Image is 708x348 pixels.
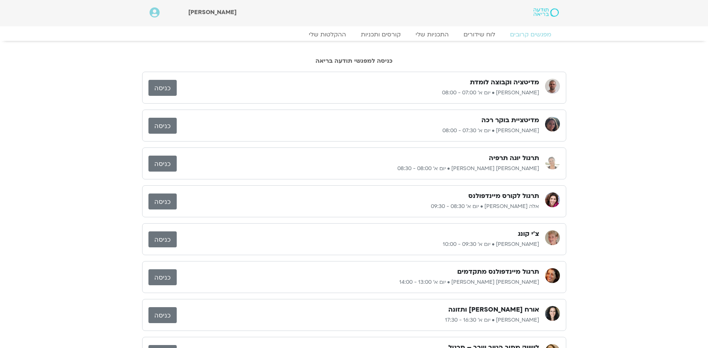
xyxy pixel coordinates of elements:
[503,31,559,38] a: מפגשים קרובים
[545,79,560,94] img: דקל קנטי
[470,78,539,87] h3: מדיטציה וקבוצה לומדת
[177,126,539,135] p: [PERSON_NAME] • יום א׳ 07:30 - 08:00
[177,316,539,325] p: [PERSON_NAME] • יום א׳ 16:30 - 17:30
[177,88,539,97] p: [PERSON_NAME] • יום א׳ 07:00 - 08:00
[457,267,539,276] h3: תרגול מיינדפולנס מתקדמים
[177,240,539,249] p: [PERSON_NAME] • יום א׳ 09:30 - 10:00
[481,116,539,125] h3: מדיטציית בוקר רכה
[545,306,560,321] img: הילה אפללו
[301,31,353,38] a: ההקלטות שלי
[545,155,560,169] img: סיגל כהן
[545,192,560,207] img: אלה טולנאי
[456,31,503,38] a: לוח שידורים
[448,305,539,314] h3: אורח [PERSON_NAME] ותזונה
[545,117,560,131] img: קרן גל
[148,118,177,134] a: כניסה
[545,268,560,283] img: סיגל בירן אבוחצירה
[489,154,539,163] h3: תרגול יוגה תרפיה
[148,269,177,285] a: כניסה
[148,193,177,209] a: כניסה
[148,231,177,247] a: כניסה
[148,80,177,96] a: כניסה
[468,192,539,201] h3: תרגול לקורס מיינדפולנס
[177,202,539,211] p: אלה [PERSON_NAME] • יום א׳ 08:30 - 09:30
[177,164,539,173] p: [PERSON_NAME] [PERSON_NAME] • יום א׳ 08:00 - 08:30
[177,278,539,287] p: [PERSON_NAME] [PERSON_NAME] • יום א׳ 13:00 - 14:00
[142,58,566,64] h2: כניסה למפגשי תודעה בריאה
[518,230,539,238] h3: צ'י קונג
[148,307,177,323] a: כניסה
[545,230,560,245] img: חני שלם
[150,31,559,38] nav: Menu
[353,31,408,38] a: קורסים ותכניות
[188,8,237,16] span: [PERSON_NAME]
[408,31,456,38] a: התכניות שלי
[148,156,177,172] a: כניסה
